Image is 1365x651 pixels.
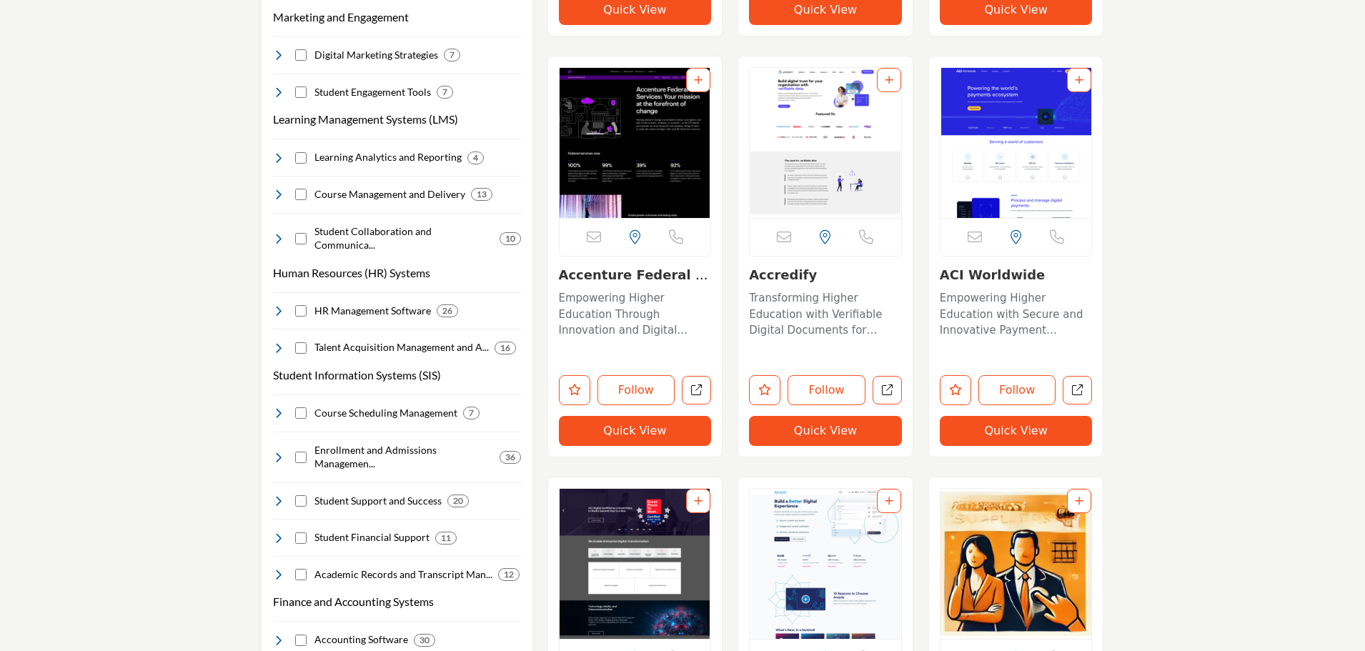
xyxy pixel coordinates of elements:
[560,489,711,639] a: Open Listing in new tab
[420,635,430,645] b: 30
[463,407,480,419] div: 7 Results For Course Scheduling Management
[273,367,441,384] button: Student Information Systems (SIS)
[314,443,494,471] h4: Enrollment and Admissions Management: Streamlined systems ensuring seamless student onboarding ex...
[473,153,478,163] b: 4
[504,570,514,580] b: 12
[273,9,409,26] button: Marketing and Engagement
[444,49,460,61] div: 7 Results For Digital Marketing Strategies
[1063,376,1092,405] a: Open aci-worldwide in new tab
[500,232,521,245] div: 10 Results For Student Collaboration and Communication
[940,489,1092,639] img: Ad Astra Information Systems
[978,375,1056,405] button: Follow
[694,74,703,86] a: Add To List
[940,489,1092,639] a: Open Listing in new tab
[505,452,515,462] b: 36
[273,264,430,282] button: Human Resources (HR) Systems
[749,290,902,339] p: Transforming Higher Education with Verifiable Digital Documents for Ultimate Data Integrity Speci...
[749,267,902,283] h3: Accredify
[295,233,307,244] input: Select Student Collaboration and Communication checkbox
[314,406,457,420] h4: Course Scheduling Management: Advanced systems optimized for creating and managing course timetab...
[750,68,901,218] img: Accredify
[295,342,307,354] input: Select Talent Acquisition Management and Applicant Tracking checkbox
[940,267,1093,283] h3: ACI Worldwide
[750,489,901,639] a: Open Listing in new tab
[295,532,307,544] input: Select Student Financial Support checkbox
[885,495,893,507] a: Add To List
[749,375,780,405] button: Like listing
[873,376,902,405] a: Open accredify in new tab
[314,224,494,252] h4: Student Collaboration and Communication: Platforms promoting student interaction, enabling effect...
[295,407,307,419] input: Select Course Scheduling Management checkbox
[295,635,307,646] input: Select Accounting Software checkbox
[314,150,462,164] h4: Learning Analytics and Reporting: In-depth insights into student performance and learning outcome...
[560,68,711,218] a: Open Listing in new tab
[597,375,675,405] button: Follow
[940,68,1092,218] a: Open Listing in new tab
[500,343,510,353] b: 16
[273,593,434,610] button: Finance and Accounting Systems
[940,375,971,405] button: Like listing
[295,152,307,164] input: Select Learning Analytics and Reporting checkbox
[314,187,465,202] h4: Course Management and Delivery: Comprehensive platforms ensuring dynamic and effective course del...
[295,452,307,463] input: Select Enrollment and Admissions Management checkbox
[1075,74,1083,86] a: Add To List
[477,189,487,199] b: 13
[940,416,1093,446] button: Quick View
[314,340,489,354] h4: Talent Acquisition Management and Applicant Tracking: Comprehensive systems designed to identify,...
[559,267,712,283] h3: Accenture Federal Services
[295,86,307,98] input: Select Student Engagement Tools checkbox
[495,342,516,354] div: 16 Results For Talent Acquisition Management and Applicant Tracking
[437,304,458,317] div: 26 Results For HR Management Software
[694,495,703,507] a: Add To List
[750,489,901,639] img: Acquia
[682,376,711,405] a: Open accenture-federal-services in new tab
[447,495,469,507] div: 20 Results For Student Support and Success
[498,568,520,581] div: 12 Results For Academic Records and Transcript Management
[559,416,712,446] button: Quick View
[314,530,430,545] h4: Student Financial Support: Student Financial Support
[749,416,902,446] button: Quick View
[295,569,307,580] input: Select Academic Records and Transcript Management checkbox
[505,234,515,244] b: 10
[273,111,458,128] button: Learning Management Systems (LMS)
[437,86,453,99] div: 7 Results For Student Engagement Tools
[314,567,492,582] h4: Academic Records and Transcript Management: Robust systems ensuring accurate, efficient, and secu...
[314,85,431,99] h4: Student Engagement Tools: Innovative tools designed to foster a deep connection between students ...
[749,287,902,339] a: Transforming Higher Education with Verifiable Digital Documents for Ultimate Data Integrity Speci...
[442,306,452,316] b: 26
[500,451,521,464] div: 36 Results For Enrollment and Admissions Management
[940,267,1046,282] a: ACI Worldwide
[295,49,307,61] input: Select Digital Marketing Strategies checkbox
[295,189,307,200] input: Select Course Management and Delivery checkbox
[314,48,438,62] h4: Digital Marketing Strategies: Forward-thinking strategies tailored to promote institutional visib...
[467,151,484,164] div: 4 Results For Learning Analytics and Reporting
[940,290,1093,339] p: Empowering Higher Education with Secure and Innovative Payment Solutions Specializing in the high...
[442,87,447,97] b: 7
[750,68,901,218] a: Open Listing in new tab
[560,489,711,639] img: Acl Digital
[414,634,435,647] div: 30 Results For Accounting Software
[314,632,408,647] h4: Accounting Software: Reliable and sector-specific financial tools, crafted for managing education...
[441,533,451,543] b: 11
[450,50,455,60] b: 7
[314,304,431,318] h4: HR Management Software: Precision tools tailored for the educational sector, ensuring effective s...
[453,496,463,506] b: 20
[295,495,307,507] input: Select Student Support and Success checkbox
[559,375,590,405] button: Like listing
[559,290,712,339] p: Empowering Higher Education Through Innovation and Digital Transformation This company operates a...
[469,408,474,418] b: 7
[788,375,865,405] button: Follow
[559,287,712,339] a: Empowering Higher Education Through Innovation and Digital Transformation This company operates a...
[295,305,307,317] input: Select HR Management Software checkbox
[559,267,708,298] a: Accenture Federal Se...
[749,267,817,282] a: Accredify
[1075,495,1083,507] a: Add To List
[940,287,1093,339] a: Empowering Higher Education with Secure and Innovative Payment Solutions Specializing in the high...
[435,532,457,545] div: 11 Results For Student Financial Support
[560,68,711,218] img: Accenture Federal Services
